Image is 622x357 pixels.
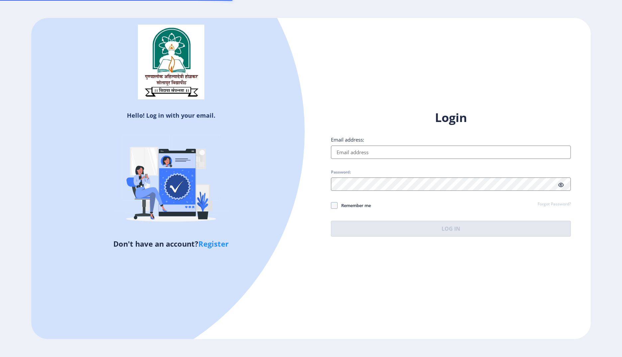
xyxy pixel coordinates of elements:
span: Remember me [338,201,371,209]
a: Forgot Password? [538,201,571,207]
label: Password: [331,170,351,175]
input: Email address [331,146,571,159]
label: Email address: [331,136,364,143]
button: Log In [331,221,571,237]
a: Register [198,239,229,249]
img: sulogo.png [138,25,204,100]
img: Verified-rafiki.svg [113,122,229,238]
h5: Don't have an account? [36,238,306,249]
h1: Login [331,110,571,126]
